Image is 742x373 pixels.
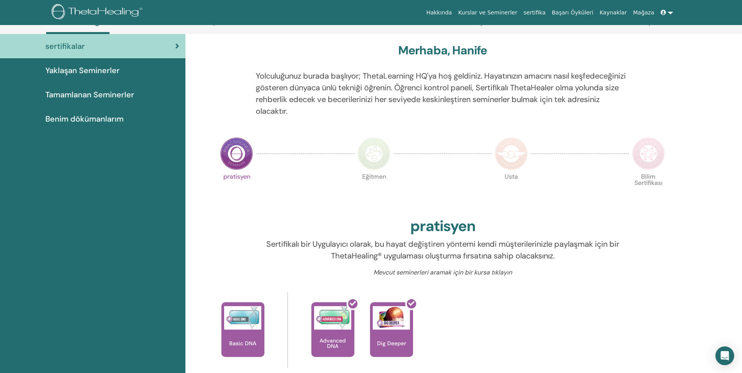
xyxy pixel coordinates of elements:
[311,302,354,373] a: Advanced DNA Advanced DNA
[520,5,548,20] a: sertifika
[220,174,253,206] p: pratisyen
[632,174,665,206] p: Bilim Sertifikası
[455,5,520,20] a: Kurslar ve Seminerler
[630,5,657,20] a: Mağaza
[256,268,629,277] p: Mevcut seminerleri aramak için bir kursa tıklayın
[549,5,596,20] a: Başarı Öyküleri
[221,302,264,373] a: Basic DNA Basic DNA
[423,5,455,20] a: Hakkında
[226,341,259,346] p: Basic DNA
[398,43,487,57] h3: Merhaba, Hanife
[45,65,120,76] span: Yaklaşan Seminerler
[45,40,85,52] span: sertifikalar
[495,137,528,170] img: Master
[45,89,134,100] span: Tamamlanan Seminerler
[311,338,354,349] p: Advanced DNA
[256,238,629,262] p: Sertifikalı bir Uygulayıcı olarak, bu hayat değiştiren yöntemi kendi müşterilerinizle paylaşmak i...
[224,306,261,330] img: Basic DNA
[358,174,390,206] p: Eğitmen
[45,113,124,125] span: Benim dökümanlarım
[358,137,390,170] img: Instructor
[256,70,629,117] p: Yolculuğunuz burada başlıyor; ThetaLearning HQ'ya hoş geldiniz. Hayatınızın amacını nasıl keşfede...
[715,346,734,365] div: Open Intercom Messenger
[46,17,110,34] a: ThetaLearning'im
[596,5,630,20] a: Kaynaklar
[374,341,409,346] p: Dig Deeper
[52,4,145,22] img: logo.png
[370,302,413,373] a: Dig Deeper Dig Deeper
[495,174,528,206] p: Usta
[220,137,253,170] img: Practitioner
[314,306,351,330] img: Advanced DNA
[410,217,475,235] h2: pratisyen
[373,306,410,330] img: Dig Deeper
[632,137,665,170] img: Certificate of Science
